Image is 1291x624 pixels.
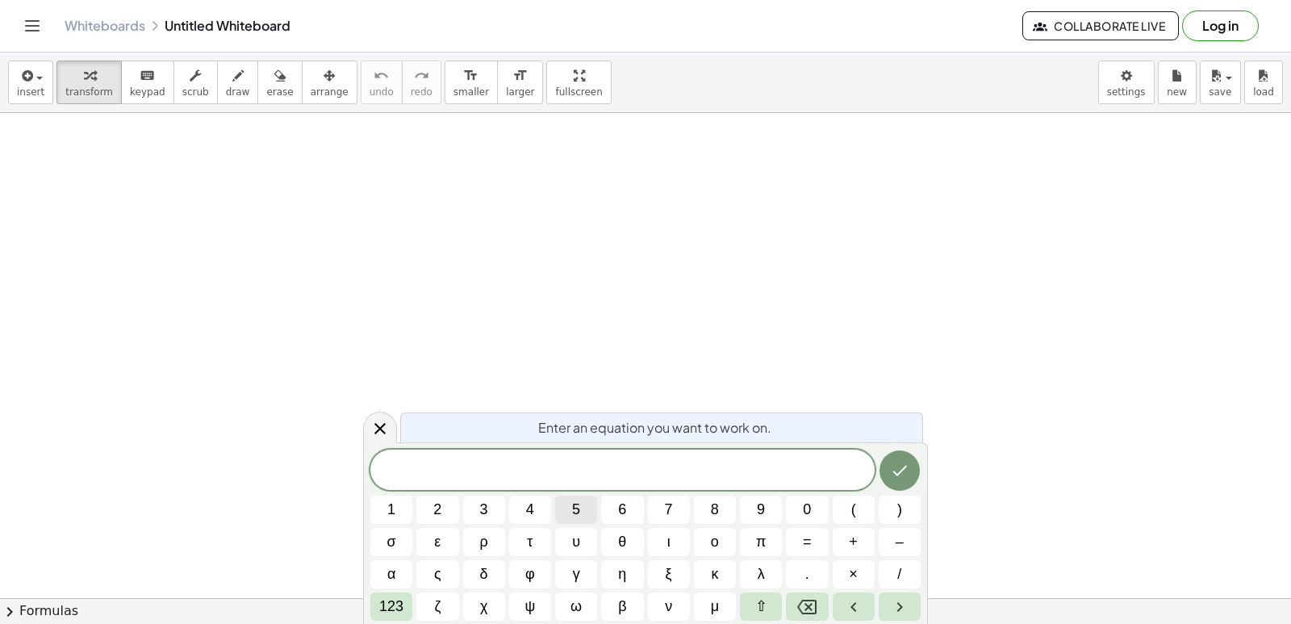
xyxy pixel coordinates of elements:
[411,86,432,98] span: redo
[694,496,736,524] button: 8
[525,563,535,585] span: φ
[512,66,528,86] i: format_size
[17,86,44,98] span: insert
[1182,10,1259,41] button: Log in
[434,563,441,585] span: ς
[555,528,597,556] button: υ
[833,593,875,621] button: Left arrow
[740,528,782,556] button: π
[1107,86,1146,98] span: settings
[19,13,45,39] button: Toggle navigation
[433,499,441,521] span: 2
[370,86,394,98] span: undo
[879,528,921,556] button: Minus
[786,528,828,556] button: Equals
[740,560,782,588] button: λ
[1200,61,1241,104] button: save
[65,86,113,98] span: transform
[786,593,828,621] button: Backspace
[601,560,643,588] button: η
[416,496,458,524] button: 2
[217,61,259,104] button: draw
[463,593,505,621] button: χ
[555,560,597,588] button: γ
[694,528,736,556] button: ο
[402,61,441,104] button: redoredo
[667,531,671,553] span: ι
[1158,61,1197,104] button: new
[506,86,534,98] span: larger
[434,596,441,618] span: ζ
[526,499,534,521] span: 4
[266,86,293,98] span: erase
[370,496,412,524] button: 1
[786,560,828,588] button: .
[497,61,543,104] button: format_sizelarger
[480,563,488,585] span: δ
[414,66,429,86] i: redo
[65,18,145,34] a: Whiteboards
[416,528,458,556] button: ε
[879,496,921,524] button: )
[572,499,580,521] span: 5
[648,560,690,588] button: ξ
[879,450,920,491] button: Done
[618,563,626,585] span: η
[711,596,719,618] span: μ
[805,563,809,585] span: .
[740,593,782,621] button: Shift
[370,528,412,556] button: σ
[527,531,533,553] span: τ
[387,563,395,585] span: α
[1022,11,1179,40] button: Collaborate Live
[833,496,875,524] button: (
[257,61,302,104] button: erase
[601,528,643,556] button: θ
[648,593,690,621] button: ν
[387,531,396,553] span: σ
[387,499,395,521] span: 1
[879,560,921,588] button: Fraction
[665,499,673,521] span: 7
[573,563,580,585] span: γ
[374,66,389,86] i: undo
[509,593,551,621] button: ψ
[1167,86,1187,98] span: new
[756,531,766,553] span: π
[618,499,626,521] span: 6
[618,531,626,553] span: θ
[182,86,209,98] span: scrub
[302,61,357,104] button: arrange
[416,593,458,621] button: ζ
[1098,61,1155,104] button: settings
[666,563,672,585] span: ξ
[758,563,765,585] span: λ
[463,528,505,556] button: ρ
[121,61,174,104] button: keyboardkeypad
[140,66,155,86] i: keyboard
[463,66,478,86] i: format_size
[1244,61,1283,104] button: load
[509,560,551,588] button: φ
[755,596,767,618] span: ⇧
[711,499,719,521] span: 8
[572,531,580,553] span: υ
[509,528,551,556] button: τ
[711,531,719,553] span: ο
[1209,86,1231,98] span: save
[757,499,765,521] span: 9
[453,86,489,98] span: smaller
[570,596,582,618] span: ω
[370,593,412,621] button: Default keyboard
[618,596,626,618] span: β
[601,496,643,524] button: 6
[833,528,875,556] button: Plus
[849,531,858,553] span: +
[445,61,498,104] button: format_sizesmaller
[694,560,736,588] button: κ
[173,61,218,104] button: scrub
[786,496,828,524] button: 0
[555,593,597,621] button: ω
[555,86,602,98] span: fullscreen
[648,496,690,524] button: 7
